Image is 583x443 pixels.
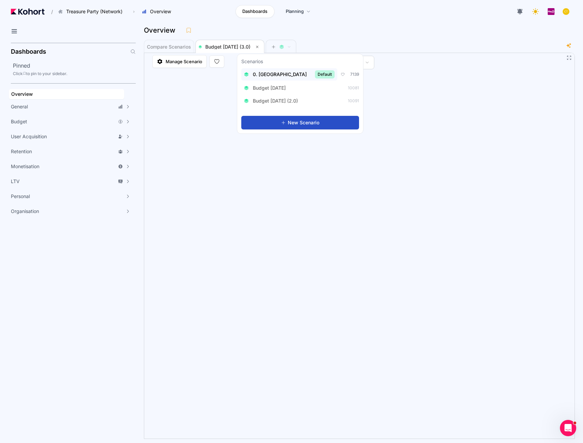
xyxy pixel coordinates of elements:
span: User Acquisition [11,133,47,140]
span: Budget [DATE] (2.0) [253,98,298,104]
span: Retention [11,148,32,155]
a: Dashboards [236,5,275,18]
span: Compare Scenarios [147,45,191,49]
span: 0. [GEOGRAPHIC_DATA] [253,71,307,78]
h2: Dashboards [11,49,46,55]
h3: Overview [144,27,180,34]
span: Treasure Party (Network) [66,8,123,15]
span: Budget [11,118,27,125]
a: Planning [279,5,318,18]
span: New Scenario [288,119,319,126]
span: Overview [11,91,33,97]
h2: Pinned [13,61,136,70]
a: Overview [9,89,124,99]
div: Click to pin to your sidebar. [13,71,136,76]
span: Budget [DATE] [253,85,286,91]
span: Planning [286,8,304,15]
span: Overview [150,8,171,15]
span: Dashboards [242,8,267,15]
img: logo_PlayQ_20230721100321046856.png [548,8,554,15]
a: Manage Scenario [152,55,207,68]
button: Overview [138,6,178,17]
span: 10091 [348,98,359,104]
span: / [46,8,53,15]
button: New Scenario [241,116,359,129]
iframe: Intercom live chat [560,420,576,436]
button: 0. [GEOGRAPHIC_DATA]Default [241,68,337,81]
button: Budget [DATE] [241,83,293,93]
img: Kohort logo [11,8,44,15]
span: General [11,103,28,110]
span: Organisation [11,208,39,215]
span: Budget [DATE] (3.0) [205,44,250,50]
button: Treasure Party (Network) [54,6,130,17]
button: Budget [DATE] (2.0) [241,95,305,106]
span: › [132,9,136,14]
h3: Scenarios [241,58,263,66]
span: Default [315,70,335,78]
span: Monetisation [11,163,39,170]
button: Fullscreen [566,55,572,60]
span: Personal [11,193,30,200]
span: Manage Scenario [166,58,202,65]
span: 10081 [348,85,359,91]
span: LTV [11,178,20,185]
span: 7139 [350,72,359,77]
